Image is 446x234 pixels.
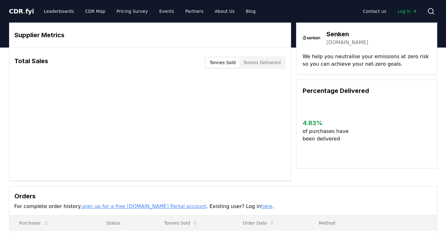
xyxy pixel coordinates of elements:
h3: Percentage Delivered [303,86,431,95]
h3: Orders [14,191,432,201]
nav: Main [358,6,422,17]
a: Pricing Survey [111,6,153,17]
h3: Total Sales [14,56,48,69]
button: Order Date [238,217,279,229]
button: Purchaser [14,217,54,229]
nav: Main [39,6,260,17]
a: Blog [241,6,261,17]
p: For complete order history, . Existing user? Log in . [14,203,432,210]
h3: Supplier Metrics [14,30,286,40]
a: Contact us [358,6,391,17]
p: of purchases have been delivered [303,128,354,143]
span: Log in [397,8,417,14]
img: Senken-logo [303,29,320,47]
a: About Us [210,6,239,17]
a: Leaderboards [39,6,79,17]
a: [DOMAIN_NAME] [326,39,368,46]
a: CDR.fyi [9,7,34,16]
span: . [23,8,25,15]
p: We help you neutralise your emissions at zero risk so you can achieve your net-zero goals. [303,53,431,68]
span: CDR fyi [9,8,34,15]
p: Status [101,220,149,226]
a: CDR Map [80,6,110,17]
h3: Senken [326,29,368,39]
a: Events [154,6,179,17]
h3: 4.83 % [303,118,354,128]
a: Log in [392,6,422,17]
p: Method [314,220,432,226]
button: Tonnes Delivered [239,58,285,68]
button: Tonnes Sold [159,217,202,229]
button: Tonnes Sold [206,58,239,68]
a: Partners [180,6,208,17]
a: here [261,203,272,209]
a: sign up for a free [DOMAIN_NAME] Portal account [82,203,206,209]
